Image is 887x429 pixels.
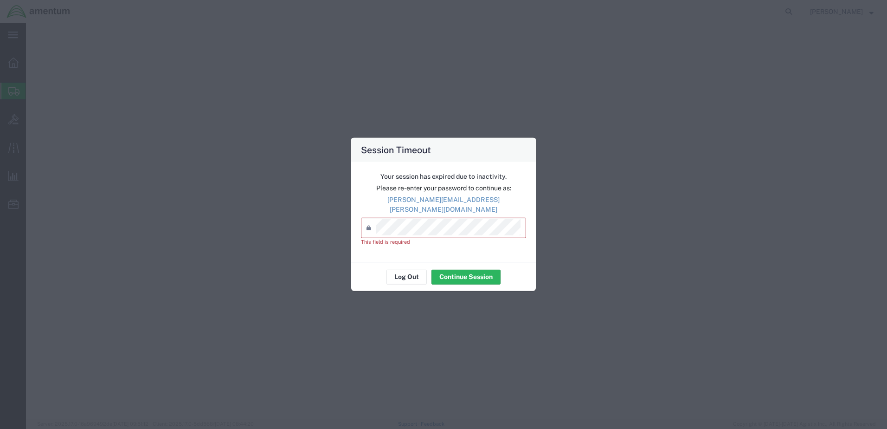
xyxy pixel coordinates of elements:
button: Continue Session [431,269,501,284]
h4: Session Timeout [361,143,431,156]
button: Log Out [386,269,427,284]
p: [PERSON_NAME][EMAIL_ADDRESS][PERSON_NAME][DOMAIN_NAME] [361,195,526,214]
p: Your session has expired due to inactivity. [361,172,526,182]
div: This field is required [361,238,526,246]
p: Please re-enter your password to continue as: [361,183,526,193]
